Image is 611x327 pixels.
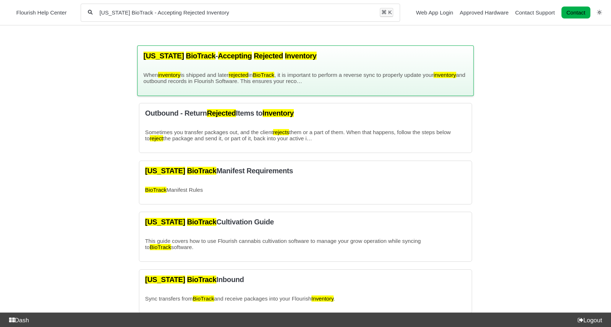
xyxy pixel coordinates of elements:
img: Flourish Help Center Logo [9,8,13,17]
span: Flourish Help Center [16,9,67,16]
mark: BioTrack [145,187,166,193]
mark: Accepting [218,51,252,59]
a: Contact [561,7,590,18]
mark: reject [149,136,163,142]
mark: [US_STATE] [145,218,185,226]
h3: Outbound - Return Items to [145,109,466,117]
a: Switch dark mode setting [597,9,602,15]
mark: Inventory [285,51,316,59]
h3: Cultivation Guide [145,218,466,226]
kbd: K [388,9,392,15]
a: Connecticut BioTrack Cultivation Guide article card [139,212,472,262]
mark: BioTrack [253,72,274,78]
mark: BioTrack [187,218,216,226]
p: When is shipped and later in , it is important to perform a reverse sync to properly update your ... [143,72,467,84]
h3: Manifest Requirements [145,167,466,175]
mark: inventory [433,72,456,78]
a: Contact Support navigation item [515,9,555,16]
mark: BioTrack [192,295,214,302]
a: Dash [6,317,29,324]
a: Outbound - Return Rejected Items to Inventory article card [139,103,472,153]
mark: Inventory [311,295,333,302]
mark: [US_STATE] [143,51,184,59]
a: Approved Hardware navigation item [460,9,509,16]
h3: Inbound [145,276,466,284]
p: Manifest Rules [145,187,466,193]
kbd: ⌘ [381,9,387,15]
p: Sync transfers from and receive packages into your Flourish . [145,295,466,302]
mark: BioTrack [149,244,171,250]
mark: Rejected [207,109,236,117]
mark: rejected [229,72,249,78]
a: Connecticut BioTrack Inbound article card [139,269,472,313]
mark: BioTrack [187,276,216,283]
mark: [US_STATE] [145,167,185,175]
mark: inventory [158,72,180,78]
a: Connecticut BioTrack - Accepting Rejected Inventory article card [139,46,472,96]
mark: Rejected [254,51,283,59]
p: Sometimes you transfer packages out, and the client them or a part of them. When that happens, fo... [145,129,466,142]
a: Web App Login navigation item [416,9,453,16]
mark: BioTrack [187,167,216,175]
mark: Inventory [262,109,293,117]
li: Contact desktop [560,8,592,18]
a: Flourish Help Center [9,8,67,17]
mark: BioTrack [186,51,216,59]
mark: [US_STATE] [145,276,185,283]
p: This guide covers how to use Flourish cannabis cultivation software to manage your grow operation... [145,238,466,250]
h3: - [143,51,467,60]
mark: rejects [273,129,289,136]
input: Help Me With... [99,9,374,16]
a: Connecticut BioTrack Manifest Requirements article card [139,161,472,204]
